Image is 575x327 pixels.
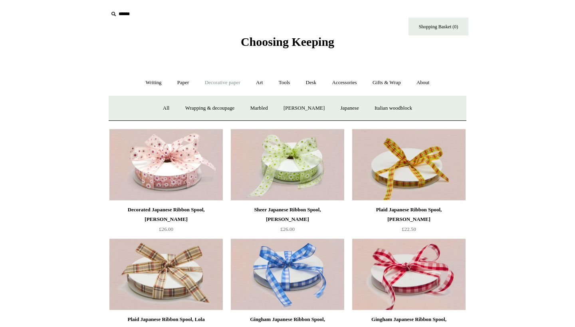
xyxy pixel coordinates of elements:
[408,18,468,35] a: Shopping Basket (0)
[109,129,223,201] img: Decorated Japanese Ribbon Spool, Isabelle
[280,226,295,232] span: £26.00
[352,129,466,201] a: Plaid Japanese Ribbon Spool, Jean Plaid Japanese Ribbon Spool, Jean
[156,98,177,119] a: All
[241,35,334,48] span: Choosing Keeping
[109,238,223,310] img: Plaid Japanese Ribbon Spool, Lola
[231,205,344,238] a: Sheer Japanese Ribbon Spool, [PERSON_NAME] £26.00
[367,98,419,119] a: Italian woodblock
[352,238,466,310] img: Gingham Japanese Ribbon Spool, Nancy
[354,205,464,224] div: Plaid Japanese Ribbon Spool, [PERSON_NAME]
[159,226,173,232] span: £26.00
[272,72,297,93] a: Tools
[299,72,324,93] a: Desk
[402,226,416,232] span: £22.50
[198,72,248,93] a: Decorative paper
[352,238,466,310] a: Gingham Japanese Ribbon Spool, Nancy Gingham Japanese Ribbon Spool, Nancy
[109,205,223,238] a: Decorated Japanese Ribbon Spool, [PERSON_NAME] £26.00
[325,72,364,93] a: Accessories
[109,238,223,310] a: Plaid Japanese Ribbon Spool, Lola Plaid Japanese Ribbon Spool, Lola
[365,72,408,93] a: Gifts & Wrap
[352,129,466,201] img: Plaid Japanese Ribbon Spool, Jean
[352,205,466,238] a: Plaid Japanese Ribbon Spool, [PERSON_NAME] £22.50
[231,238,344,310] img: Gingham Japanese Ribbon Spool, Wendy
[111,315,221,324] div: Plaid Japanese Ribbon Spool, Lola
[409,72,437,93] a: About
[139,72,169,93] a: Writing
[109,129,223,201] a: Decorated Japanese Ribbon Spool, Isabelle Decorated Japanese Ribbon Spool, Isabelle
[243,98,275,119] a: Marbled
[231,129,344,201] a: Sheer Japanese Ribbon Spool, Sally Sheer Japanese Ribbon Spool, Sally
[111,205,221,224] div: Decorated Japanese Ribbon Spool, [PERSON_NAME]
[231,238,344,310] a: Gingham Japanese Ribbon Spool, Wendy Gingham Japanese Ribbon Spool, Wendy
[233,205,342,224] div: Sheer Japanese Ribbon Spool, [PERSON_NAME]
[178,98,242,119] a: Wrapping & decoupage
[333,98,366,119] a: Japanese
[231,129,344,201] img: Sheer Japanese Ribbon Spool, Sally
[241,41,334,47] a: Choosing Keeping
[170,72,196,93] a: Paper
[249,72,270,93] a: Art
[276,98,332,119] a: [PERSON_NAME]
